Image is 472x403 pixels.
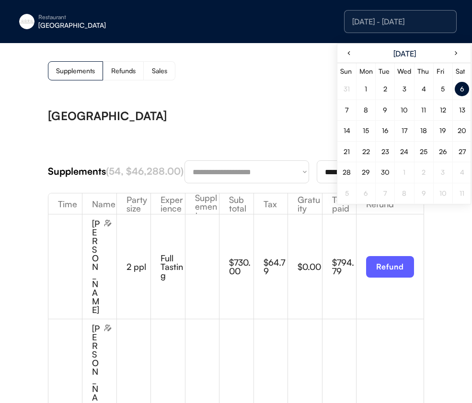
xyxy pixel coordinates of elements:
div: $730.00 [229,258,253,275]
div: Thu [417,68,430,75]
div: [PERSON_NAME] [92,219,102,314]
div: Fri [437,68,449,75]
div: 21 [344,148,350,155]
div: 29 [362,169,370,176]
div: 16 [382,127,389,134]
div: [GEOGRAPHIC_DATA] [48,110,167,122]
div: [GEOGRAPHIC_DATA] [38,22,159,29]
div: 7 [383,190,387,197]
div: Name [82,200,116,208]
div: Sales [152,67,167,74]
div: 19 [439,127,446,134]
div: 30 [381,169,390,176]
div: 27 [459,148,466,155]
div: [DATE] [393,50,416,57]
div: Full Tasting [161,254,184,280]
div: 13 [459,107,465,113]
div: 3 [441,169,445,176]
div: Experience [151,195,184,213]
button: Refund [366,256,414,278]
div: 12 [440,107,446,113]
div: 25 [420,148,427,155]
div: $0.00 [298,262,322,271]
div: Tax [254,200,288,208]
div: 10 [439,190,447,197]
div: 28 [343,169,351,176]
div: 3 [403,86,406,92]
div: Refunds [111,67,136,74]
div: 2 [383,86,387,92]
div: 9 [422,190,426,197]
div: [DATE] - [DATE] [352,18,449,25]
div: 23 [381,148,389,155]
img: users-edit.svg [104,219,112,227]
div: Sun [340,68,353,75]
div: 8 [364,107,368,113]
div: 24 [400,148,408,155]
div: 18 [420,127,427,134]
div: 14 [344,127,350,134]
div: 22 [362,148,370,155]
div: Sat [456,68,469,75]
div: 11 [460,190,464,197]
div: $794.79 [332,258,356,275]
div: 15 [363,127,369,134]
div: 2 [422,169,426,176]
div: 2 ppl [127,262,150,271]
img: eleven-madison-park-new-york-ny-logo-1.jpg [19,14,35,29]
div: 26 [439,148,447,155]
div: 20 [458,127,466,134]
div: Sub total [219,195,253,213]
img: users-edit.svg [104,324,112,332]
div: Supplements [48,165,184,178]
div: 6 [460,86,464,92]
div: Mon [359,68,373,75]
div: Restaurant [38,14,159,20]
div: 31 [344,86,350,92]
div: Total paid [322,195,356,213]
div: 8 [402,190,406,197]
div: 10 [401,107,408,113]
div: Party size [117,195,150,213]
div: $64.79 [264,258,288,275]
div: 17 [402,127,407,134]
div: Supplements [185,193,219,219]
div: 4 [460,169,464,176]
div: 5 [345,190,349,197]
font: (54, $46,288.00) [106,165,184,177]
div: 5 [441,86,445,92]
div: 9 [383,107,387,113]
div: Wed [397,68,411,75]
div: Supplements [56,67,95,74]
div: 6 [364,190,368,197]
div: 1 [365,86,367,92]
div: 11 [421,107,426,113]
div: Gratuity [288,195,322,213]
div: Tue [379,68,391,75]
div: 7 [345,107,348,113]
div: Refund [357,200,424,208]
div: 4 [422,86,426,92]
div: 1 [403,169,405,176]
div: Time [48,200,82,208]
